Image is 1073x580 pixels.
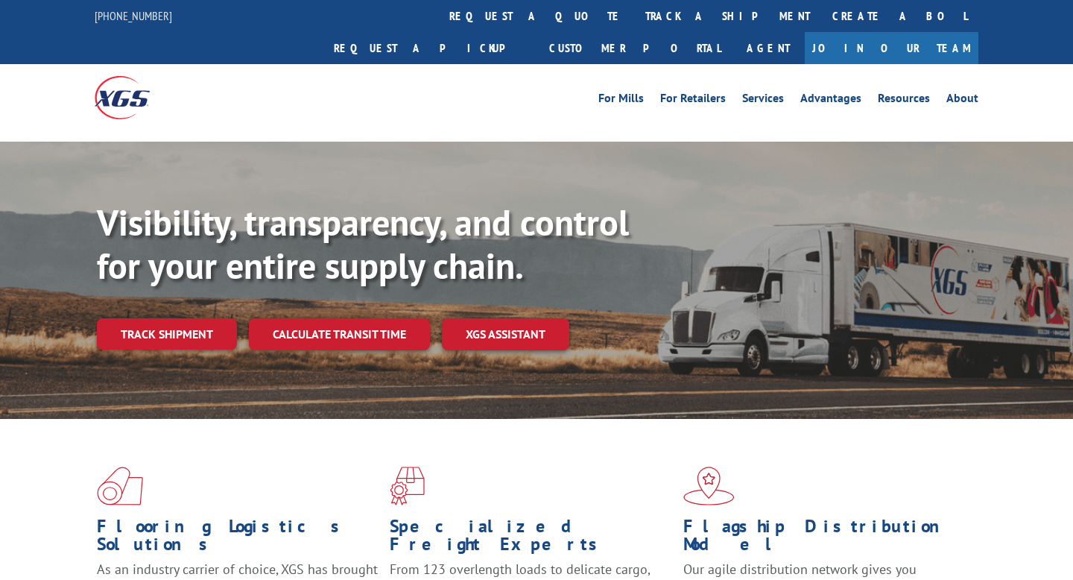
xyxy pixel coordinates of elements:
a: For Mills [598,92,644,109]
a: Calculate transit time [249,318,430,350]
a: Agent [732,32,805,64]
b: Visibility, transparency, and control for your entire supply chain. [97,199,629,289]
a: Join Our Team [805,32,978,64]
img: xgs-icon-total-supply-chain-intelligence-red [97,467,143,505]
h1: Flooring Logistics Solutions [97,517,379,561]
a: Request a pickup [323,32,538,64]
a: XGS ASSISTANT [442,318,569,350]
a: Track shipment [97,318,237,350]
img: xgs-icon-focused-on-flooring-red [390,467,425,505]
a: For Retailers [660,92,726,109]
img: xgs-icon-flagship-distribution-model-red [683,467,735,505]
a: Resources [878,92,930,109]
a: About [946,92,978,109]
a: Advantages [800,92,861,109]
a: Services [742,92,784,109]
a: Customer Portal [538,32,732,64]
h1: Flagship Distribution Model [683,517,965,561]
a: [PHONE_NUMBER] [95,8,172,23]
h1: Specialized Freight Experts [390,517,671,561]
